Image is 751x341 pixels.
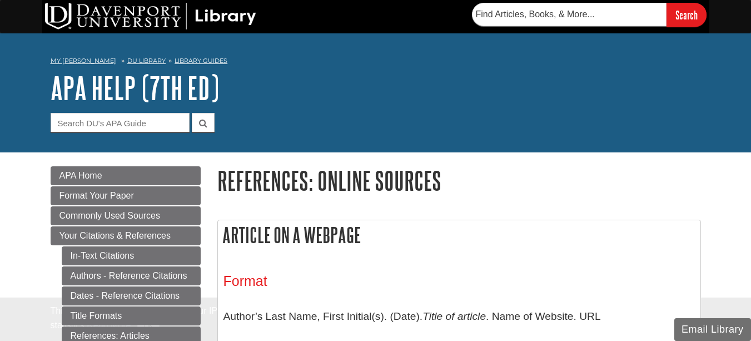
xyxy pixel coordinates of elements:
a: Format Your Paper [51,186,201,205]
a: My [PERSON_NAME] [51,56,116,66]
input: Search [667,3,707,27]
a: In-Text Citations [62,246,201,265]
h3: Format [223,273,695,289]
a: APA Home [51,166,201,185]
a: Commonly Used Sources [51,206,201,225]
h2: Article on a Webpage [218,220,700,250]
span: Format Your Paper [59,191,134,200]
a: Dates - Reference Citations [62,286,201,305]
a: DU Library [127,57,166,65]
span: Your Citations & References [59,231,171,240]
a: Title Formats [62,307,201,325]
a: Authors - Reference Citations [62,266,201,285]
img: DU Library [45,3,256,29]
button: Email Library [674,318,751,341]
span: Commonly Used Sources [59,211,160,220]
p: Author’s Last Name, First Initial(s). (Date). . Name of Website. URL [223,300,695,333]
h1: References: Online Sources [217,166,701,195]
nav: breadcrumb [51,53,701,71]
form: Searches DU Library's articles, books, and more [472,3,707,27]
input: Find Articles, Books, & More... [472,3,667,26]
a: APA Help (7th Ed) [51,71,219,105]
span: APA Home [59,171,102,180]
input: Search DU's APA Guide [51,113,190,132]
a: Your Citations & References [51,226,201,245]
i: Title of article [422,310,486,322]
a: Library Guides [175,57,227,65]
